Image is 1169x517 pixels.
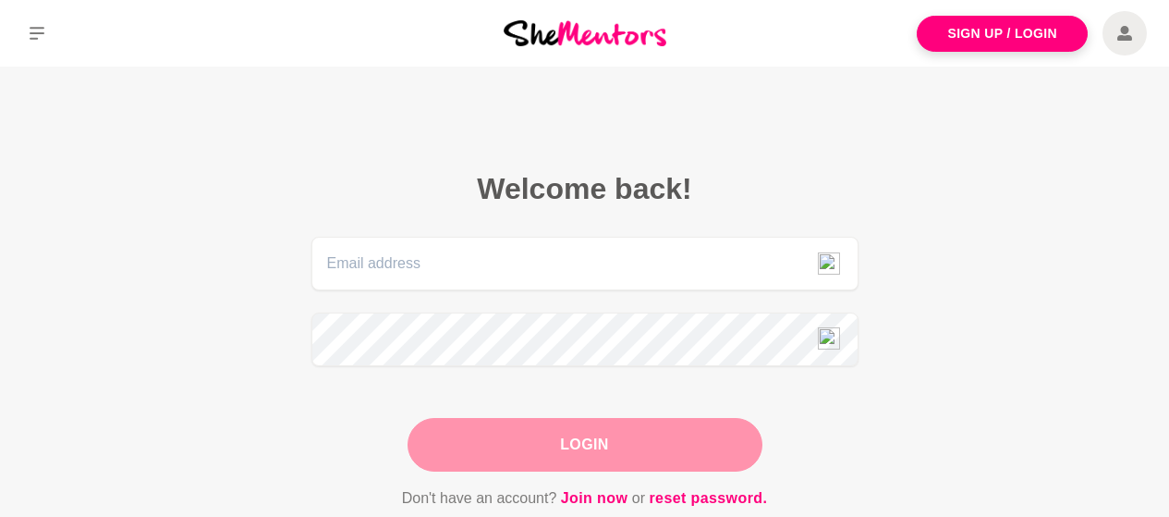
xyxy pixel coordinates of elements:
[649,486,767,511] a: reset password.
[504,20,666,45] img: She Mentors Logo
[917,16,1088,52] a: Sign Up / Login
[818,327,840,350] img: npw-badge-icon-locked.svg
[311,486,858,511] p: Don't have an account? or
[311,237,858,290] input: Email address
[311,170,858,207] h2: Welcome back!
[561,486,628,511] a: Join now
[818,252,840,275] img: npw-badge-icon-locked.svg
